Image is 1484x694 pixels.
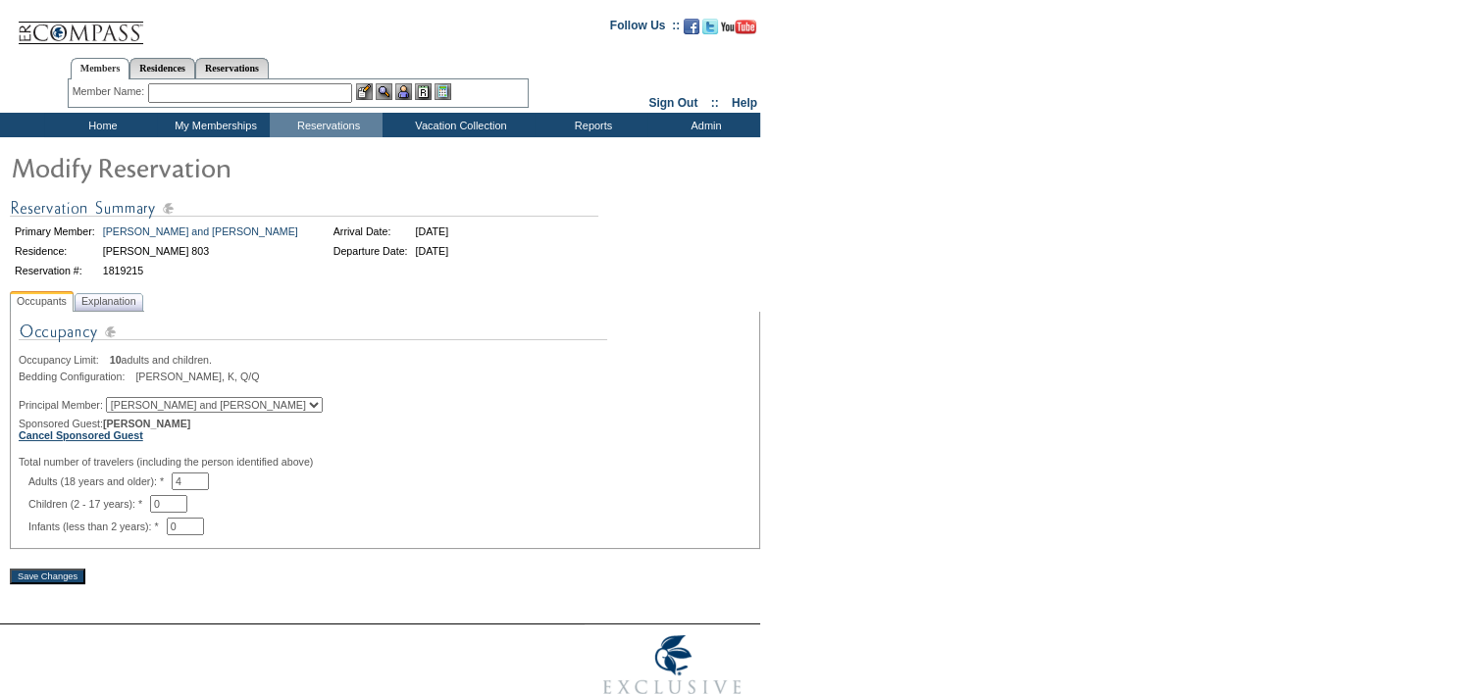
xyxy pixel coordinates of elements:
td: [DATE] [413,242,452,260]
span: Occupants [13,291,71,312]
img: Follow us on Twitter [702,19,718,34]
div: Total number of travelers (including the person identified above) [19,456,751,468]
td: Residence: [12,242,98,260]
a: Cancel Sponsored Guest [19,429,143,441]
span: Bedding Configuration: [19,371,132,382]
img: Impersonate [395,83,412,100]
span: Occupancy Limit: [19,354,107,366]
a: Become our fan on Facebook [684,25,699,36]
td: Admin [647,113,760,137]
td: Departure Date: [331,242,411,260]
td: Primary Member: [12,223,98,240]
a: Members [71,58,130,79]
td: [PERSON_NAME] 803 [100,242,301,260]
td: [DATE] [413,223,452,240]
a: Residences [129,58,195,78]
a: Help [732,96,757,110]
a: Follow us on Twitter [702,25,718,36]
td: Reservations [270,113,383,137]
img: b_edit.gif [356,83,373,100]
img: View [376,83,392,100]
div: adults and children. [19,354,751,366]
img: Modify Reservation [10,147,402,186]
span: [PERSON_NAME], K, Q/Q [135,371,259,382]
td: Arrival Date: [331,223,411,240]
span: [PERSON_NAME] [103,418,190,429]
span: Children (2 - 17 years): * [28,498,150,510]
a: Sign Out [648,96,697,110]
td: Reservation #: [12,262,98,279]
span: Infants (less than 2 years): * [28,520,167,532]
img: Subscribe to our YouTube Channel [721,20,756,34]
img: Occupancy [19,320,607,354]
input: Save Changes [10,569,85,584]
img: b_calculator.gif [435,83,451,100]
img: Become our fan on Facebook [684,19,699,34]
a: Subscribe to our YouTube Channel [721,25,756,36]
td: 1819215 [100,262,301,279]
div: Member Name: [73,83,148,100]
a: Reservations [195,58,269,78]
td: Home [44,113,157,137]
td: Follow Us :: [610,17,680,40]
td: Reports [535,113,647,137]
span: Explanation [77,291,140,312]
img: Reservations [415,83,432,100]
span: 10 [110,354,122,366]
td: Vacation Collection [383,113,535,137]
span: Adults (18 years and older): * [28,475,172,487]
span: :: [711,96,719,110]
span: Principal Member: [19,399,103,411]
td: My Memberships [157,113,270,137]
div: Sponsored Guest: [19,418,751,441]
img: Reservation Summary [10,196,598,221]
a: [PERSON_NAME] and [PERSON_NAME] [103,225,298,237]
img: Compass Home [17,5,144,45]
